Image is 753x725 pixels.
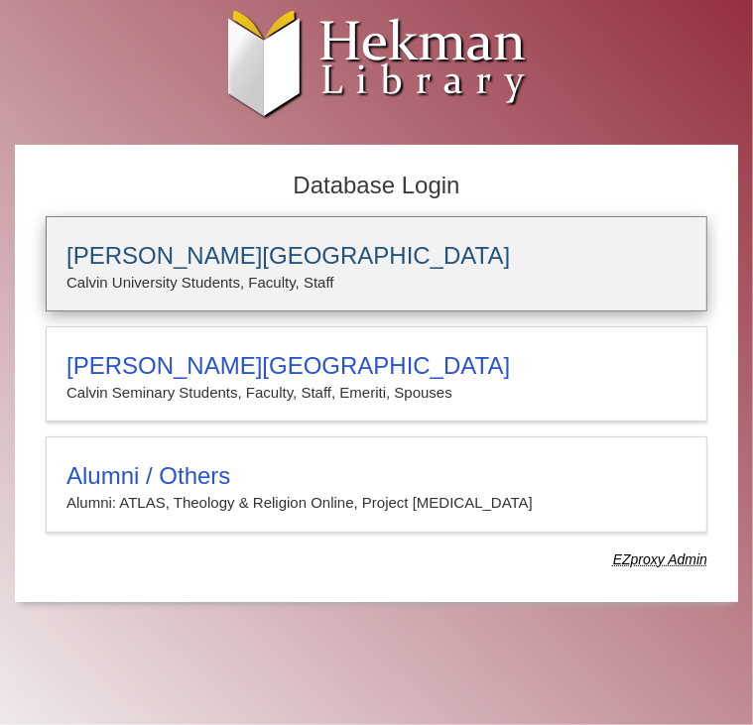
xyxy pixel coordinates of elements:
a: [PERSON_NAME][GEOGRAPHIC_DATA]Calvin Seminary Students, Faculty, Staff, Emeriti, Spouses [46,326,707,422]
p: Calvin University Students, Faculty, Staff [66,270,687,296]
p: Calvin Seminary Students, Faculty, Staff, Emeriti, Spouses [66,380,687,406]
dfn: Use Alumni login [613,551,707,567]
summary: Alumni / OthersAlumni: ATLAS, Theology & Religion Online, Project [MEDICAL_DATA] [66,462,687,516]
a: [PERSON_NAME][GEOGRAPHIC_DATA]Calvin University Students, Faculty, Staff [46,216,707,311]
h3: [PERSON_NAME][GEOGRAPHIC_DATA] [66,242,687,270]
h3: [PERSON_NAME][GEOGRAPHIC_DATA] [66,352,687,380]
h2: Database Login [36,166,717,206]
h3: Alumni / Others [66,462,687,490]
p: Alumni: ATLAS, Theology & Religion Online, Project [MEDICAL_DATA] [66,490,687,516]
